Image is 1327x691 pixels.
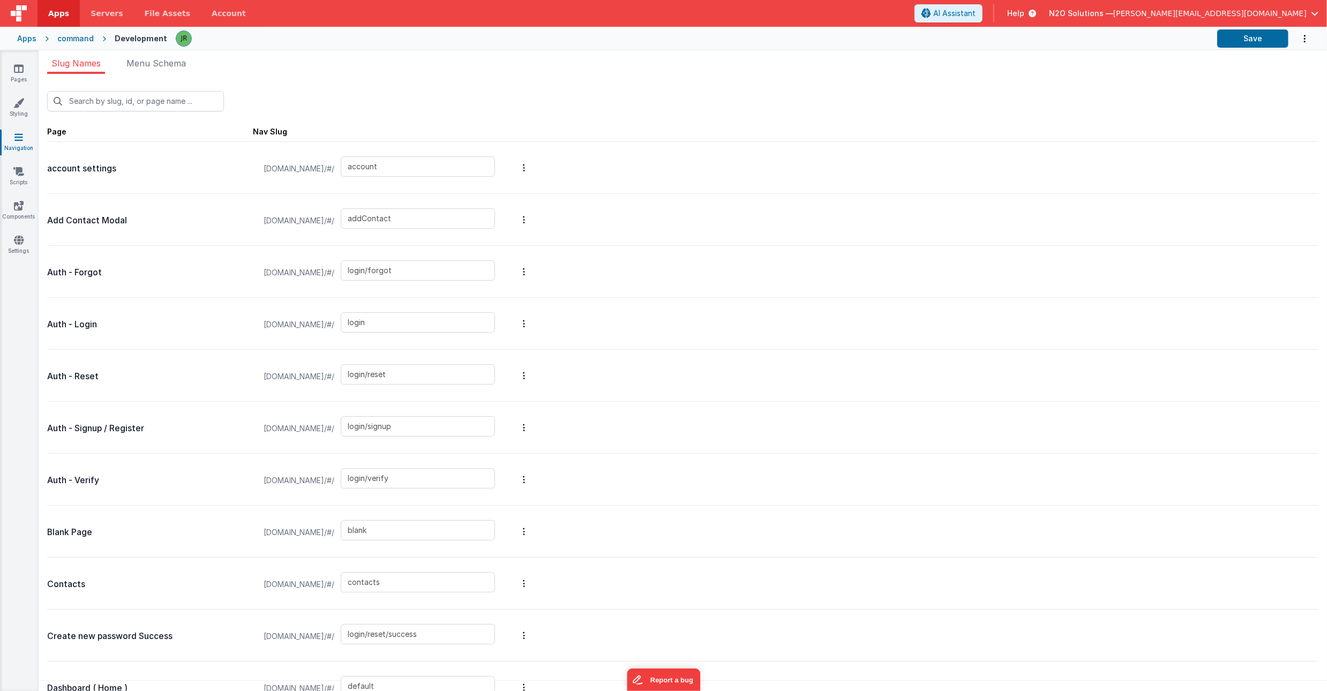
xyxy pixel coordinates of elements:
div: Development [115,33,167,44]
span: Apps [48,8,69,19]
span: [DOMAIN_NAME]/#/ [257,304,341,345]
span: Servers [91,8,123,19]
button: Options [516,146,531,189]
input: Enter a slug name [341,624,495,644]
p: Add Contact Modal [47,213,253,228]
span: [PERSON_NAME][EMAIL_ADDRESS][DOMAIN_NAME] [1113,8,1307,19]
span: [DOMAIN_NAME]/#/ [257,356,341,397]
span: N2O Solutions — [1049,8,1113,19]
input: Enter a slug name [341,572,495,592]
button: AI Assistant [914,4,983,22]
input: Enter a slug name [341,312,495,333]
span: Help [1007,8,1024,19]
input: Enter a slug name [341,156,495,177]
input: Enter a slug name [341,260,495,281]
span: [DOMAIN_NAME]/#/ [257,564,341,605]
span: [DOMAIN_NAME]/#/ [257,512,341,553]
span: Slug Names [51,58,101,69]
button: N2O Solutions — [PERSON_NAME][EMAIL_ADDRESS][DOMAIN_NAME] [1049,8,1318,19]
input: Enter a slug name [341,416,495,437]
button: Options [516,458,531,501]
button: Options [516,302,531,345]
button: Save [1217,29,1288,48]
span: [DOMAIN_NAME]/#/ [257,252,341,293]
input: Enter a slug name [341,364,495,385]
div: Apps [17,33,36,44]
p: Auth - Login [47,317,253,332]
span: [DOMAIN_NAME]/#/ [257,408,341,449]
p: Blank Page [47,525,253,540]
p: Auth - Reset [47,369,253,384]
span: AI Assistant [933,8,976,19]
iframe: Marker.io feedback button [627,669,700,691]
button: Options [516,250,531,293]
button: Options [1288,28,1310,50]
p: Auth - Forgot [47,265,253,280]
input: Enter a slug name [341,208,495,229]
img: 7673832259734376a215dc8786de64cb [176,31,191,46]
div: Page [47,126,253,137]
p: Create new password Success [47,629,253,644]
div: command [57,33,94,44]
button: Options [516,614,531,657]
input: Enter a slug name [341,520,495,540]
p: Auth - Verify [47,473,253,488]
input: Enter a slug name [341,468,495,489]
span: [DOMAIN_NAME]/#/ [257,148,341,189]
button: Options [516,510,531,553]
p: Contacts [47,577,253,592]
p: account settings [47,161,253,176]
button: Options [516,198,531,241]
button: Options [516,562,531,605]
input: Search by slug, id, or page name ... [47,91,224,111]
p: Auth - Signup / Register [47,421,253,436]
span: [DOMAIN_NAME]/#/ [257,200,341,241]
span: File Assets [145,8,191,19]
button: Options [516,406,531,449]
span: Menu Schema [126,58,186,69]
div: Nav Slug [253,126,287,137]
span: [DOMAIN_NAME]/#/ [257,460,341,501]
button: Options [516,354,531,397]
span: [DOMAIN_NAME]/#/ [257,616,341,657]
